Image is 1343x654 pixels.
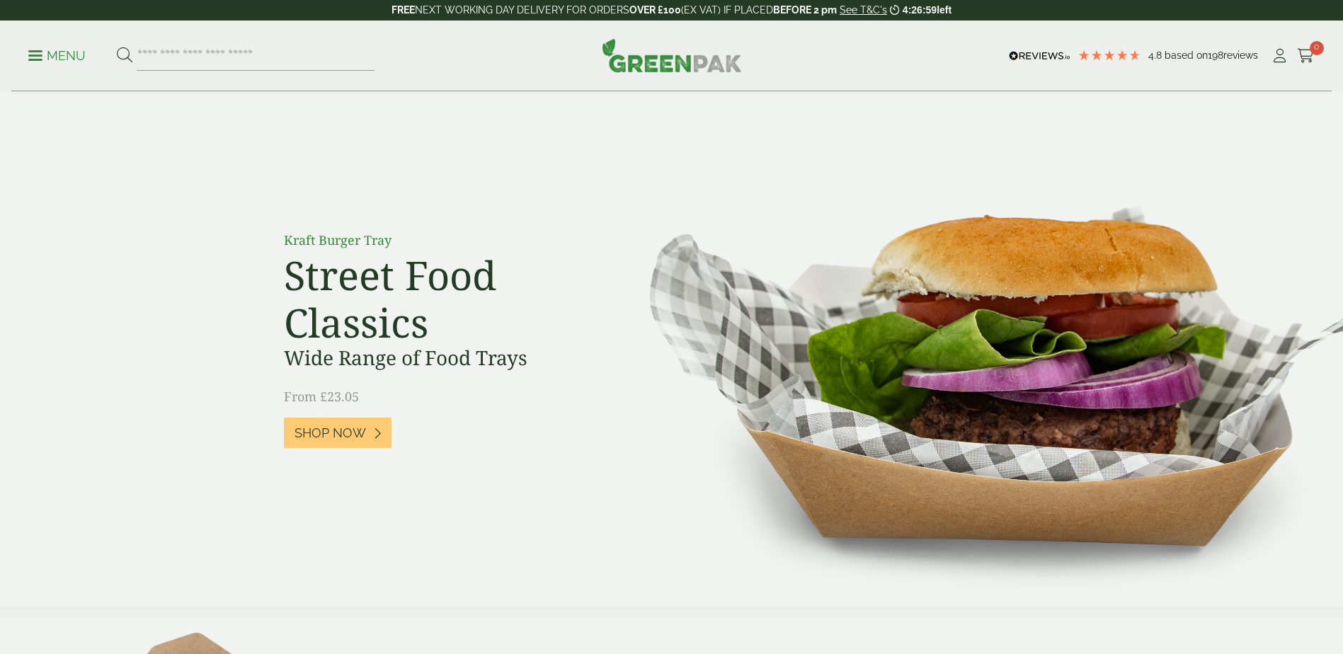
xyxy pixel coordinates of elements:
[1310,41,1324,55] span: 0
[1223,50,1258,61] span: reviews
[1148,50,1165,61] span: 4.8
[284,251,602,346] h2: Street Food Classics
[1165,50,1208,61] span: Based on
[1208,50,1223,61] span: 198
[903,4,937,16] span: 4:26:59
[28,47,86,62] a: Menu
[773,4,837,16] strong: BEFORE 2 pm
[1009,51,1070,61] img: REVIEWS.io
[295,425,366,441] span: Shop Now
[840,4,887,16] a: See T&C's
[284,388,359,405] span: From £23.05
[28,47,86,64] p: Menu
[629,4,681,16] strong: OVER £100
[937,4,951,16] span: left
[284,346,602,370] h3: Wide Range of Food Trays
[284,231,602,250] p: Kraft Burger Tray
[602,38,742,72] img: GreenPak Supplies
[1297,49,1315,63] i: Cart
[605,92,1343,607] img: Street Food Classics
[1271,49,1288,63] i: My Account
[1078,49,1141,62] div: 4.79 Stars
[392,4,415,16] strong: FREE
[1297,45,1315,67] a: 0
[284,418,392,448] a: Shop Now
